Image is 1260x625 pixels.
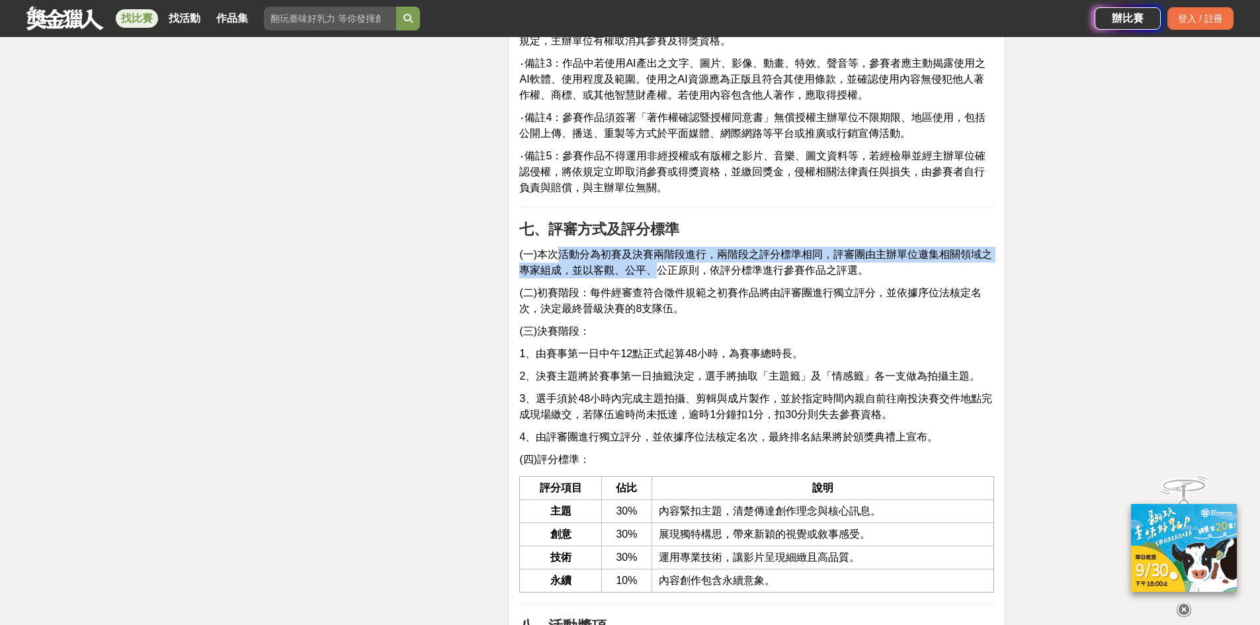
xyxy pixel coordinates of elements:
[519,370,980,382] span: 2、決賽主題將於賽事第一日抽籤決定，選手將抽取「主題籤」及「情感籤」各一支做為拍攝主題。
[1131,504,1237,592] img: ff197300-f8ee-455f-a0ae-06a3645bc375.jpg
[616,575,637,586] span: 10%
[211,9,253,28] a: 作品集
[519,58,985,101] span: ‧備註3：作品中若使用AI產出之文字、圖片、影像、動畫、特效、聲音等，參賽者應主動揭露使用之AI軟體、使用程度及範圍。使用之AI資源應為正版且符合其使用條款，並確認使用內容無侵犯他人著作權、商標...
[519,325,590,337] span: (三)決賽階段：
[550,505,571,517] span: 主題
[519,431,938,442] span: 4、由評審團進行獨立評分，並依據序位法核定名次，最終排名結果將於頒獎典禮上宣布。
[1167,7,1234,30] div: 登入 / 註冊
[519,150,986,193] span: ‧備註5：參賽作品不得運用非經授權或有版權之影片、音樂、圖文資料等，若經檢舉並經主辦單位確認侵權，將依規定立即取消參賽或得獎資格，並繳回獎金，侵權相關法律責任與損失，由參賽者自行負責與賠償，與主...
[519,221,679,237] strong: 七、評審方式及評分標準
[659,528,870,540] span: 展現獨特構思，帶來新穎的視覺或敘事感受。
[550,528,571,540] span: 創意
[264,7,396,30] input: 翻玩臺味好乳力 等你發揮創意！
[1095,7,1161,30] a: 辦比賽
[812,482,833,493] span: 說明
[659,575,775,586] span: 內容創作包含永續意象。
[550,575,571,586] span: 永續
[550,552,571,563] span: 技術
[659,552,860,563] span: 運用專業技術，讓影片呈現細緻且高品質。
[116,9,158,28] a: 找比賽
[519,287,982,314] span: (二)初賽階段：每件經審查符合徵件規範之初賽作品將由評審團進行獨立評分，並依據序位法核定名次，決定最終晉級決賽的8支隊伍。
[616,505,637,517] span: 30%
[519,454,590,465] span: (四)評分標準：
[519,348,803,359] span: 1、由賽事第一日中午12點正式起算48小時，為賽事總時長。
[616,482,637,493] span: 佔比
[519,393,992,420] span: 3、選手須於48小時內完成主題拍攝、剪輯與成片製作，並於指定時間內親自前往南投決賽交件地點完成現場繳交，若隊伍逾時尚未抵達，逾時1分鐘扣1分，扣30分則失去參賽資格。
[616,528,637,540] span: 30%
[616,552,637,563] span: 30%
[163,9,206,28] a: 找活動
[659,505,881,517] span: 內容緊扣主題，清楚傳達創作理念與核心訊息。
[519,249,992,276] span: (一)本次活動分為初賽及決賽兩階段進行，兩階段之評分標準相同，評審團由主辦單位邀集相關領域之專家組成，並以客觀、公平、公正原則，依評分標準進行參賽作品之評選。
[519,112,986,139] span: ‧備註4：參賽作品須簽署「著作權確認暨授權同意書」無償授權主辦單位不限期限、地區使用，包括公開上傳、播送、重製等方式於平面媒體、網際網路等平台或推廣或行銷宣傳活動。
[540,482,582,493] span: 評分項目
